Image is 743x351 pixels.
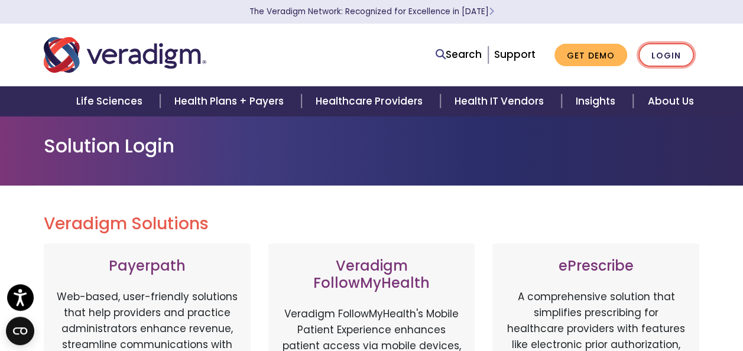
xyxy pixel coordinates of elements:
h3: Payerpath [56,258,239,275]
a: Health Plans + Payers [160,86,301,116]
a: Get Demo [554,44,627,67]
a: Support [494,47,536,61]
a: Insights [562,86,633,116]
a: Health IT Vendors [440,86,562,116]
h1: Solution Login [44,135,700,157]
h3: Veradigm FollowMyHealth [280,258,463,292]
img: Veradigm logo [44,35,206,74]
a: Login [638,43,694,67]
button: Open CMP widget [6,317,34,345]
a: Search [436,47,482,63]
a: Life Sciences [62,86,160,116]
a: The Veradigm Network: Recognized for Excellence in [DATE]Learn More [249,6,494,17]
a: About Us [633,86,708,116]
h2: Veradigm Solutions [44,214,700,234]
a: Healthcare Providers [301,86,440,116]
span: Learn More [489,6,494,17]
h3: ePrescribe [504,258,687,275]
